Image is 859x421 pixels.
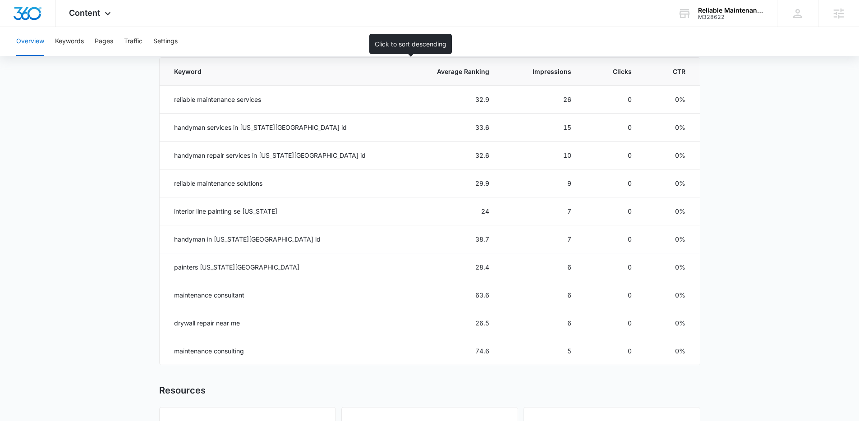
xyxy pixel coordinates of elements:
td: handyman in [US_STATE][GEOGRAPHIC_DATA] id [160,225,403,253]
span: Average Ranking [427,67,489,76]
td: 0% [643,309,700,337]
td: 0% [643,197,700,225]
div: Click to sort descending [369,34,452,54]
td: 33.6 [403,114,500,142]
td: maintenance consulting [160,337,403,365]
td: 63.6 [403,281,500,309]
td: 26 [500,86,583,114]
td: 0% [643,169,700,197]
td: 24 [403,197,500,225]
td: 0 [582,169,642,197]
td: 32.9 [403,86,500,114]
td: 0% [643,142,700,169]
td: 0 [582,253,642,281]
td: 74.6 [403,337,500,365]
button: Pages [95,27,113,56]
td: 0% [643,86,700,114]
td: 0% [643,225,700,253]
td: handyman repair services in [US_STATE][GEOGRAPHIC_DATA] id [160,142,403,169]
span: Keyword [174,67,379,76]
td: 7 [500,197,583,225]
td: 6 [500,281,583,309]
td: 0 [582,309,642,337]
button: Settings [153,27,178,56]
div: account id [698,14,764,20]
h3: Resources [159,385,206,396]
td: 0% [643,253,700,281]
td: 0% [643,337,700,365]
td: 38.7 [403,225,500,253]
td: interior line painting se [US_STATE] [160,197,403,225]
td: 29.9 [403,169,500,197]
td: drywall repair near me [160,309,403,337]
span: Impressions [524,67,572,76]
td: reliable maintenance services [160,86,403,114]
td: painters [US_STATE][GEOGRAPHIC_DATA] [160,253,403,281]
td: maintenance consultant [160,281,403,309]
td: 10 [500,142,583,169]
button: Traffic [124,27,142,56]
td: 0% [643,114,700,142]
td: 32.6 [403,142,500,169]
td: 9 [500,169,583,197]
button: Overview [16,27,44,56]
td: 0 [582,86,642,114]
div: account name [698,7,764,14]
button: Keywords [55,27,84,56]
span: Content [69,8,100,18]
td: 0 [582,142,642,169]
td: 0 [582,114,642,142]
td: reliable maintenance solutions [160,169,403,197]
td: 6 [500,309,583,337]
td: 28.4 [403,253,500,281]
td: 0 [582,337,642,365]
span: CTR [666,67,685,76]
td: 0 [582,197,642,225]
td: 5 [500,337,583,365]
td: 0 [582,225,642,253]
td: 0 [582,281,642,309]
td: handyman services in [US_STATE][GEOGRAPHIC_DATA] id [160,114,403,142]
td: 15 [500,114,583,142]
span: Clicks [606,67,631,76]
td: 6 [500,253,583,281]
td: 26.5 [403,309,500,337]
td: 0% [643,281,700,309]
td: 7 [500,225,583,253]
